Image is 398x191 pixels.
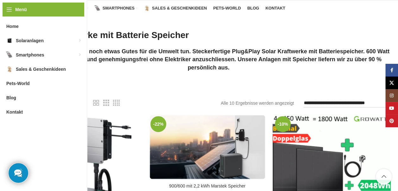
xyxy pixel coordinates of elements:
[213,6,241,11] span: Pets-World
[376,169,392,185] a: Scroll to top button
[16,49,44,61] span: Smartphones
[275,116,291,132] span: -10%
[265,2,285,15] a: Kontakt
[6,92,16,103] span: Blog
[144,5,150,11] img: Sales & Geschenkideen
[21,2,288,15] div: Hauptnavigation
[385,64,398,76] a: Facebook Social Link
[15,6,27,13] span: Menü
[265,6,285,11] span: Kontakt
[148,114,266,180] a: 900/600 mit 2,2 kWh Marstek Speicher
[95,2,138,15] a: Smartphones
[6,21,19,32] span: Home
[152,6,207,11] span: Sales & Geschenkideen
[42,2,88,15] a: Solaranlagen
[385,102,398,115] a: YouTube Social Link
[385,115,398,127] a: Pinterest Social Link
[385,89,398,102] a: Instagram Social Link
[6,78,30,89] span: Pets-World
[213,2,241,15] a: Pets-World
[24,29,393,41] h1: Balkonkraftwerke mit Batterie Speicher
[16,35,44,46] span: Solaranlagen
[6,106,23,118] span: Kontakt
[103,99,109,107] a: Rasteransicht 3
[247,2,259,15] a: Blog
[144,2,207,15] a: Sales & Geschenkideen
[6,52,13,58] img: Smartphones
[103,6,135,11] span: Smartphones
[221,100,294,107] p: Alle 10 Ergebnisse werden angezeigt
[169,183,245,188] a: 900/600 mit 2,2 kWh Marstek Speicher
[150,116,166,132] span: -22%
[6,37,13,44] img: Solaranlagen
[16,63,66,75] span: Sales & Geschenkideen
[6,66,13,72] img: Sales & Geschenkideen
[385,76,398,89] a: X Social Link
[113,99,120,107] a: Rasteransicht 4
[247,6,259,11] span: Blog
[303,99,391,108] select: Shop-Reihenfolge
[28,48,389,70] strong: Geld sparen und auch noch etwas Gutes für die Umwelt tun. Steckerfertige Plug&Play Solar Kraftwer...
[95,5,100,11] img: Smartphones
[93,99,99,107] a: Rasteransicht 2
